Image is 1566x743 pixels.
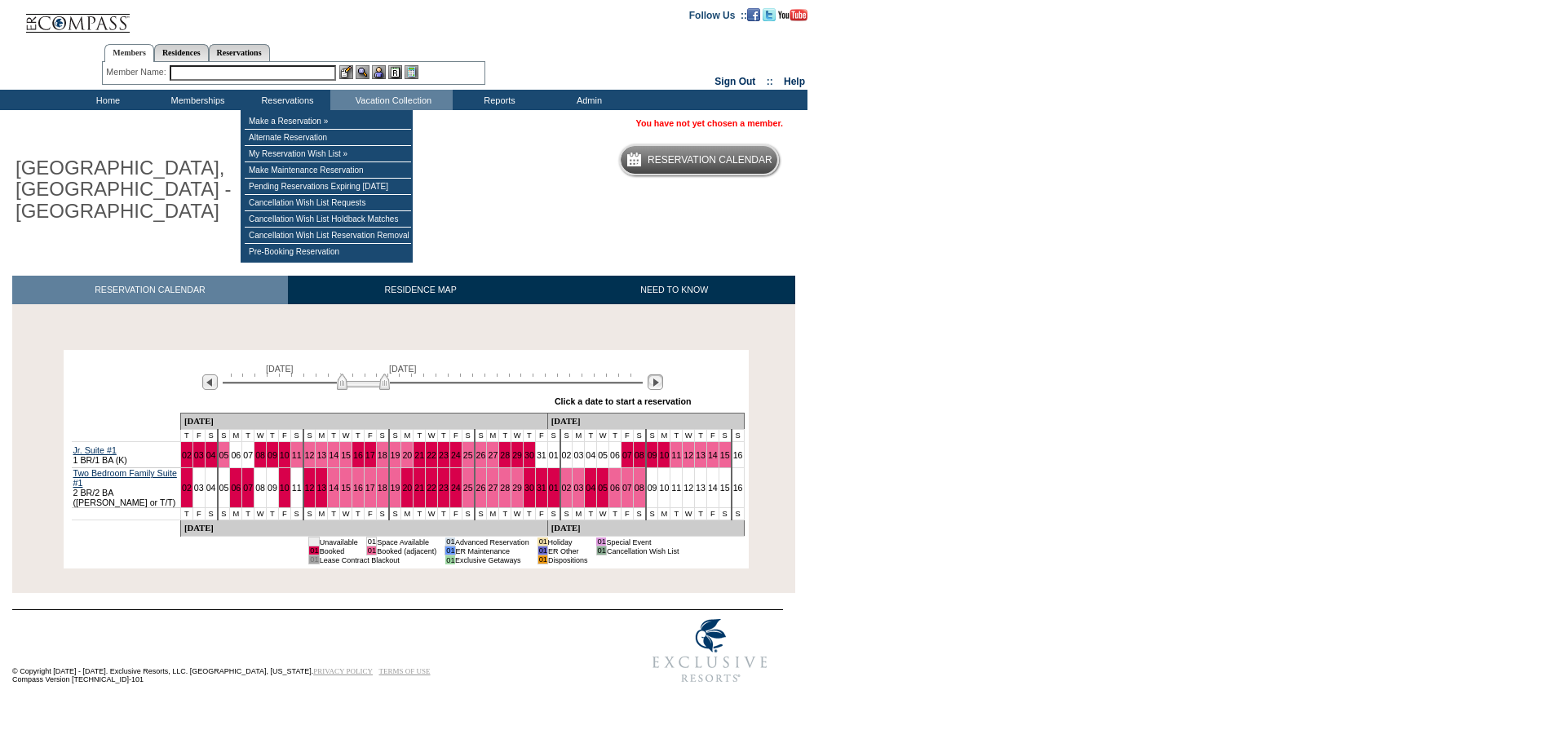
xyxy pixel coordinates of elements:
[646,430,658,442] td: S
[763,9,776,19] a: Follow us on Twitter
[378,483,387,493] a: 18
[778,9,807,21] img: Subscribe to our YouTube Channel
[683,508,695,520] td: W
[313,667,373,675] a: PRIVACY POLICY
[547,430,560,442] td: S
[500,450,510,460] a: 28
[560,508,573,520] td: S
[12,154,378,225] h1: [GEOGRAPHIC_DATA], [GEOGRAPHIC_DATA] - [GEOGRAPHIC_DATA]
[598,450,608,460] a: 05
[364,508,376,520] td: F
[414,450,424,460] a: 21
[316,483,326,493] a: 13
[648,374,663,390] img: Next
[243,450,253,460] a: 07
[180,414,547,430] td: [DATE]
[218,508,230,520] td: S
[255,483,265,493] a: 08
[268,450,277,460] a: 09
[328,508,340,520] td: T
[719,430,731,442] td: S
[205,430,217,442] td: S
[427,450,436,460] a: 22
[784,76,805,87] a: Help
[154,44,209,61] a: Residences
[535,430,547,442] td: F
[476,450,486,460] a: 26
[438,430,450,442] td: T
[621,508,633,520] td: F
[747,8,760,21] img: Become our fan on Facebook
[658,508,670,520] td: M
[733,450,743,460] a: 16
[290,508,303,520] td: S
[372,65,386,79] img: Impersonate
[524,483,534,493] a: 30
[449,430,462,442] td: F
[245,244,411,259] td: Pre-Booking Reservation
[319,546,358,555] td: Booked
[389,508,401,520] td: S
[242,430,254,442] td: T
[73,445,117,455] a: Jr. Suite #1
[319,555,436,564] td: Lease Contract Blackout
[106,65,169,79] div: Member Name:
[463,450,473,460] a: 25
[535,508,547,520] td: F
[606,546,679,555] td: Cancellation Wish List
[696,483,706,493] a: 13
[73,468,177,488] a: Two Bedroom Family Suite #1
[542,90,632,110] td: Admin
[366,537,376,546] td: 01
[512,483,522,493] a: 29
[488,450,498,460] a: 27
[206,450,216,460] a: 04
[475,430,487,442] td: S
[439,483,449,493] a: 23
[245,113,411,130] td: Make a Reservation »
[621,430,633,442] td: F
[586,483,595,493] a: 04
[445,537,455,546] td: 01
[586,450,595,460] a: 04
[209,44,270,61] a: Reservations
[555,396,692,406] div: Click a date to start a reservation
[340,430,352,442] td: W
[537,537,547,546] td: 01
[305,483,315,493] a: 12
[596,537,606,546] td: 01
[476,483,486,493] a: 26
[426,508,438,520] td: W
[309,537,319,546] td: 01
[245,162,411,179] td: Make Maintenance Reservation
[659,483,669,493] a: 10
[547,520,744,537] td: [DATE]
[696,450,706,460] a: 13
[12,612,583,692] td: © Copyright [DATE] - [DATE]. Exclusive Resorts, LLC. [GEOGRAPHIC_DATA], [US_STATE]. Compass Versi...
[414,483,424,493] a: 21
[439,450,449,460] a: 23
[537,483,546,493] a: 31
[449,508,462,520] td: F
[365,483,375,493] a: 17
[585,430,597,442] td: T
[151,90,241,110] td: Memberships
[648,483,657,493] a: 09
[352,508,365,520] td: T
[637,610,783,692] img: Exclusive Resorts
[278,430,290,442] td: F
[341,450,351,460] a: 15
[635,450,644,460] a: 08
[648,155,772,166] h5: Reservation Calendar
[278,508,290,520] td: F
[364,430,376,442] td: F
[636,118,783,128] span: You have not yet chosen a member.
[689,8,747,21] td: Follow Us ::
[598,483,608,493] a: 05
[683,430,695,442] td: W
[548,546,588,555] td: ER Other
[708,483,718,493] a: 14
[708,450,718,460] a: 14
[72,442,181,468] td: 1 BR/1 BA (K)
[537,450,546,460] a: 31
